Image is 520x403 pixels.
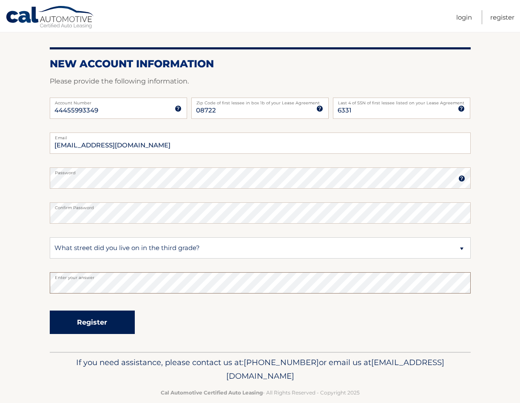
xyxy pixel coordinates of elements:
a: Register [490,10,514,24]
label: Account Number [50,98,187,104]
span: [PHONE_NUMBER] [244,357,319,367]
label: Last 4 of SSN of first lessee listed on your Lease Agreement [333,98,470,104]
label: Enter your answer [50,272,471,279]
a: Login [456,10,472,24]
input: SSN or EIN (last 4 digits only) [333,98,470,119]
label: Zip Code of first lessee in box 1b of your Lease Agreement [191,98,329,104]
img: tooltip.svg [458,175,465,182]
span: [EMAIL_ADDRESS][DOMAIN_NAME] [226,357,444,381]
img: tooltip.svg [458,105,465,112]
strong: Cal Automotive Certified Auto Leasing [161,389,263,396]
button: Register [50,311,135,334]
label: Email [50,132,471,139]
p: - All Rights Reserved - Copyright 2025 [55,388,465,397]
label: Confirm Password [50,202,471,209]
h2: New Account Information [50,58,471,70]
input: Account Number [50,98,187,119]
label: Password [50,167,471,174]
p: Please provide the following information. [50,75,471,87]
img: tooltip.svg [316,105,323,112]
p: If you need assistance, please contact us at: or email us at [55,356,465,383]
input: Zip Code [191,98,329,119]
img: tooltip.svg [175,105,182,112]
input: Email [50,132,471,154]
a: Cal Automotive [6,6,95,30]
